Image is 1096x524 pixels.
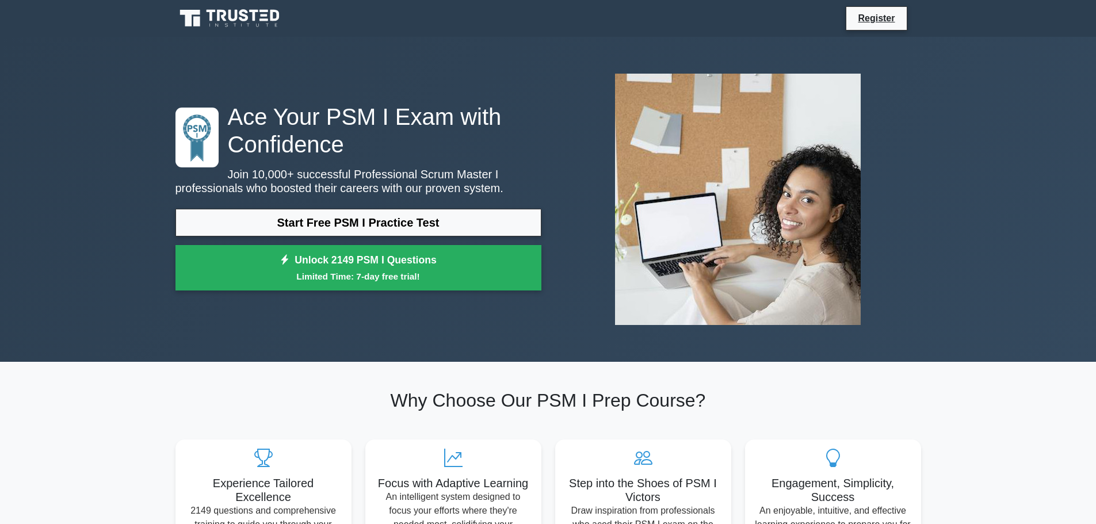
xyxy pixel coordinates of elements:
h5: Engagement, Simplicity, Success [754,476,912,504]
h2: Why Choose Our PSM I Prep Course? [175,389,921,411]
h5: Step into the Shoes of PSM I Victors [564,476,722,504]
h5: Focus with Adaptive Learning [375,476,532,490]
h1: Ace Your PSM I Exam with Confidence [175,103,541,158]
a: Register [851,11,902,25]
p: Join 10,000+ successful Professional Scrum Master I professionals who boosted their careers with ... [175,167,541,195]
a: Start Free PSM I Practice Test [175,209,541,236]
a: Unlock 2149 PSM I QuestionsLimited Time: 7-day free trial! [175,245,541,291]
small: Limited Time: 7-day free trial! [190,270,527,283]
h5: Experience Tailored Excellence [185,476,342,504]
